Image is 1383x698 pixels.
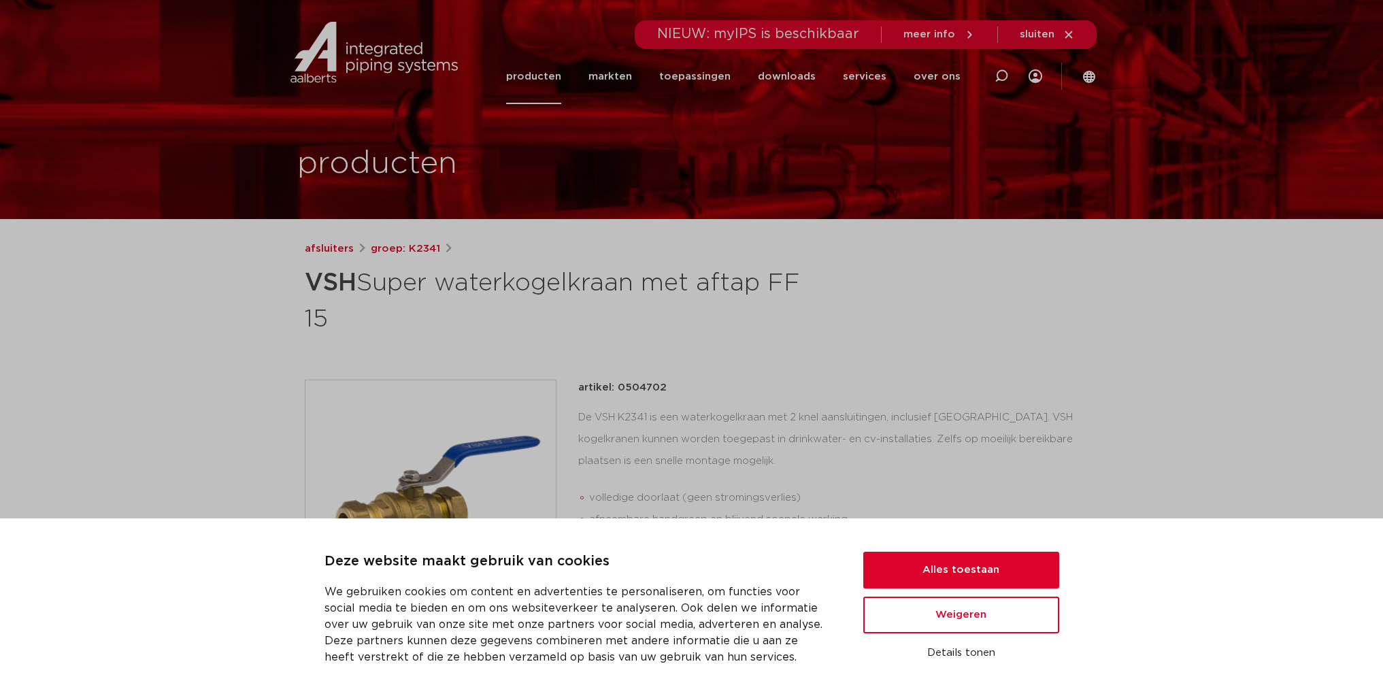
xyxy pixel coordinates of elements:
a: groep: K2341 [371,241,440,257]
a: toepassingen [659,49,731,104]
span: sluiten [1020,29,1054,39]
div: De VSH K2341 is een waterkogelkraan met 2 knel aansluitingen, inclusief [GEOGRAPHIC_DATA]. VSH ko... [578,407,1079,543]
h1: Super waterkogelkraan met aftap FF 15 [305,263,816,336]
a: over ons [914,49,961,104]
a: meer info [903,29,976,41]
p: Deze website maakt gebruik van cookies [324,551,831,573]
li: afneembare handgreep en blijvend soepele werking [589,509,1079,531]
button: Details tonen [863,642,1059,665]
div: my IPS [1029,49,1042,104]
a: downloads [758,49,816,104]
button: Alles toestaan [863,552,1059,588]
a: producten [506,49,561,104]
strong: VSH [305,271,356,295]
li: volledige doorlaat (geen stromingsverlies) [589,487,1079,509]
h1: producten [297,142,457,186]
a: services [843,49,886,104]
span: NIEUW: myIPS is beschikbaar [657,27,859,41]
nav: Menu [506,49,961,104]
p: We gebruiken cookies om content en advertenties te personaliseren, om functies voor social media ... [324,584,831,665]
a: sluiten [1020,29,1075,41]
p: artikel: 0504702 [578,380,667,396]
button: Weigeren [863,597,1059,633]
a: markten [588,49,632,104]
a: afsluiters [305,241,354,257]
span: meer info [903,29,955,39]
img: Product Image for VSH Super waterkogelkraan met aftap FF 15 [305,380,556,631]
